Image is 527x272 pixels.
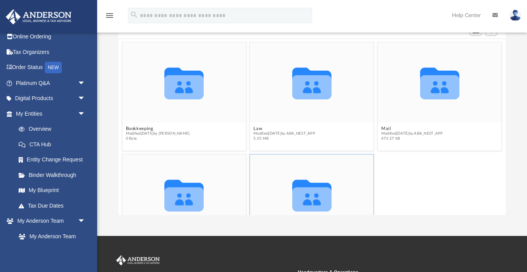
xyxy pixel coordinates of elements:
a: Anderson System [11,244,93,260]
span: Modified [DATE] by [PERSON_NAME] [126,131,190,136]
span: 5.55 MB [254,136,316,141]
a: menu [105,15,114,20]
a: Online Ordering [5,29,97,45]
img: Anderson Advisors Platinum Portal [115,255,161,265]
i: search [130,10,138,19]
a: Platinum Q&Aarrow_drop_down [5,75,97,91]
span: arrow_drop_down [78,106,93,122]
span: arrow_drop_down [78,213,93,229]
a: Order StatusNEW [5,60,97,76]
a: Tax Due Dates [11,198,97,213]
i: menu [105,11,114,20]
a: Binder Walkthrough [11,167,97,183]
img: Anderson Advisors Platinum Portal [3,9,74,24]
a: Tax Organizers [5,44,97,60]
a: My Anderson Team [11,229,89,244]
span: arrow_drop_down [78,91,93,107]
a: CTA Hub [11,137,97,152]
span: arrow_drop_down [78,75,93,91]
a: Overview [11,121,97,137]
span: 0 Byte [126,136,190,141]
div: grid [119,39,505,215]
button: Law [254,126,316,131]
button: Mail [381,126,443,131]
a: My Entitiesarrow_drop_down [5,106,97,121]
a: My Blueprint [11,183,93,198]
a: Digital Productsarrow_drop_down [5,91,97,106]
img: User Pic [510,10,521,21]
div: NEW [45,62,62,73]
span: Modified [DATE] by ABA_NEST_APP [381,131,443,136]
span: 473.57 KB [381,136,443,141]
span: Modified [DATE] by ABA_NEST_APP [254,131,316,136]
a: My Anderson Teamarrow_drop_down [5,213,93,229]
a: Entity Change Request [11,152,97,168]
button: Bookkeeping [126,126,190,131]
